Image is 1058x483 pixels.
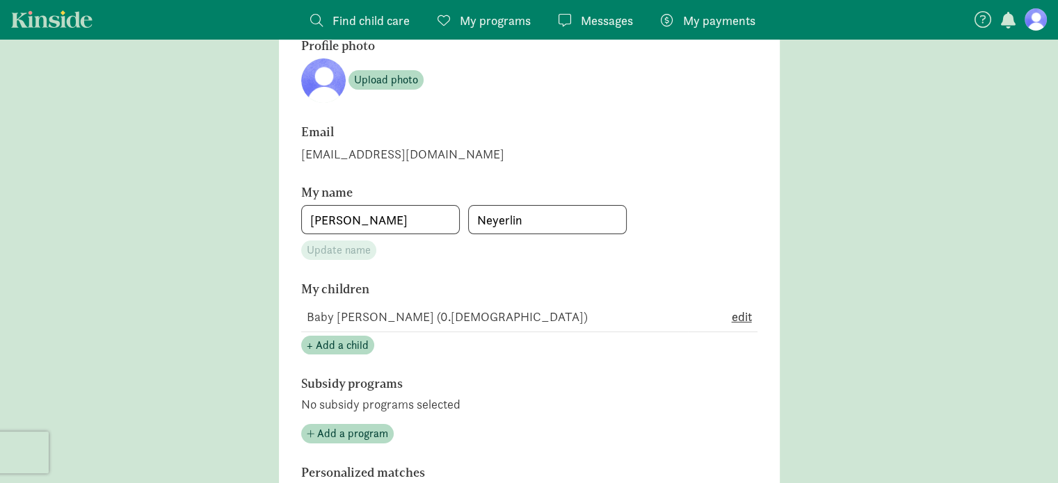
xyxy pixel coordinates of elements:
span: Find child care [332,11,410,30]
h6: My children [301,282,684,296]
span: + Add a child [307,337,369,354]
h6: Subsidy programs [301,377,684,391]
button: edit [732,307,752,326]
td: Baby [PERSON_NAME] (0.[DEMOGRAPHIC_DATA]) [301,302,688,332]
button: Upload photo [348,70,424,90]
a: Kinside [11,10,93,28]
span: Upload photo [354,72,418,88]
h6: Profile photo [301,39,684,53]
span: Update name [307,242,371,259]
span: Messages [581,11,633,30]
div: [EMAIL_ADDRESS][DOMAIN_NAME] [301,145,758,163]
span: My programs [460,11,531,30]
button: + Add a child [301,336,374,355]
h6: Email [301,125,684,139]
p: No subsidy programs selected [301,396,758,413]
button: Add a program [301,424,394,443]
input: First name [302,206,459,234]
input: Last name [469,206,626,234]
button: Update name [301,240,376,260]
h6: Personalized matches [301,466,684,480]
h6: My name [301,186,684,199]
span: My payments [683,11,755,30]
span: Add a program [317,425,388,442]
